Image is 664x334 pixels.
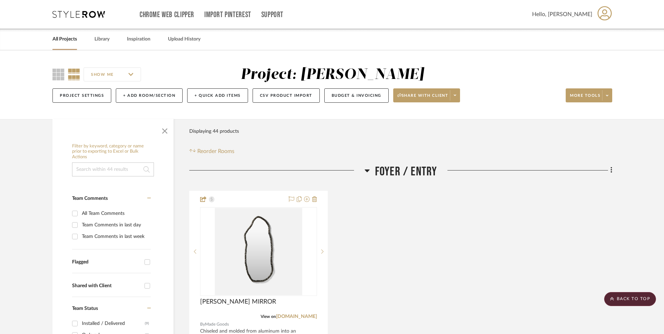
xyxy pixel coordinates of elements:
div: (9) [145,318,149,329]
span: By [200,321,205,328]
button: + Add Room/Section [116,88,183,103]
button: Budget & Invoicing [324,88,389,103]
div: All Team Comments [82,208,149,219]
a: Upload History [168,35,200,44]
a: Library [94,35,110,44]
a: Chrome Web Clipper [140,12,194,18]
a: [DOMAIN_NAME] [276,314,317,319]
div: Team Comments in last week [82,231,149,242]
scroll-to-top-button: BACK TO TOP [604,292,656,306]
button: CSV Product Import [253,88,320,103]
button: + Quick Add Items [187,88,248,103]
span: Reorder Rooms [197,147,234,155]
a: Import Pinterest [204,12,251,18]
a: All Projects [52,35,77,44]
button: More tools [566,88,612,102]
img: MARDELLA MIRROR [215,208,302,295]
div: Shared with Client [72,283,141,289]
button: Close [158,123,172,137]
button: Reorder Rooms [189,147,234,155]
input: Search within 44 results [72,162,154,176]
div: Installed / Delivered [82,318,145,329]
span: Made Goods [205,321,229,328]
span: Team Comments [72,196,108,201]
div: Flagged [72,259,141,265]
button: Project Settings [52,88,111,103]
span: [PERSON_NAME] MIRROR [200,298,276,306]
span: Share with client [397,93,448,103]
div: Project: [PERSON_NAME] [241,67,424,82]
span: View on [261,314,276,319]
h6: Filter by keyword, category or name prior to exporting to Excel or Bulk Actions [72,144,154,160]
span: Hello, [PERSON_NAME] [532,10,592,19]
button: Share with client [393,88,460,102]
span: More tools [570,93,600,103]
span: Foyer / Entry [375,164,437,179]
div: Team Comments in last day [82,219,149,231]
a: Inspiration [127,35,150,44]
div: Displaying 44 products [189,124,239,138]
a: Support [261,12,283,18]
span: Team Status [72,306,98,311]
